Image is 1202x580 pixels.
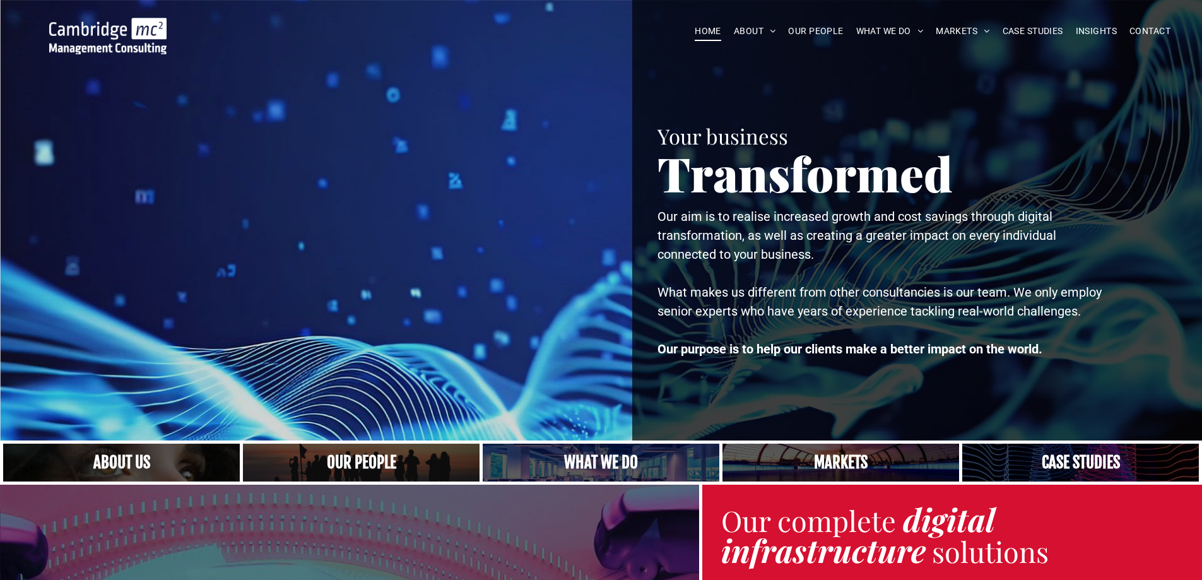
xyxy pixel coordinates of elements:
span: Our complete [721,501,896,539]
span: What makes us different from other consultancies is our team. We only employ senior experts who h... [657,285,1102,319]
a: A yoga teacher lifting his whole body off the ground in the peacock pose [483,444,719,482]
a: CASE STUDIES [996,21,1069,41]
a: OUR PEOPLE [782,21,849,41]
strong: infrastructure [721,529,926,571]
strong: digital [903,498,995,540]
a: MARKETS [929,21,996,41]
span: Our aim is to realise increased growth and cost savings through digital transformation, as well a... [657,209,1056,262]
a: CONTACT [1123,21,1177,41]
a: Our Markets | Cambridge Management Consulting [722,444,959,482]
a: Close up of woman's face, centered on her eyes [3,444,240,482]
a: HOME [688,21,728,41]
a: ABOUT [728,21,782,41]
span: solutions [932,532,1049,570]
a: CASE STUDIES | See an Overview of All Our Case Studies | Cambridge Management Consulting [962,444,1199,482]
a: WHAT WE DO [850,21,930,41]
span: Your business [657,122,788,150]
span: Transformed [657,141,953,204]
a: A crowd in silhouette at sunset, on a rise or lookout point [243,444,480,482]
strong: Our purpose is to help our clients make a better impact on the world. [657,341,1042,357]
img: Go to Homepage [49,18,167,54]
a: Your Business Transformed | Cambridge Management Consulting [49,20,167,33]
a: INSIGHTS [1069,21,1123,41]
